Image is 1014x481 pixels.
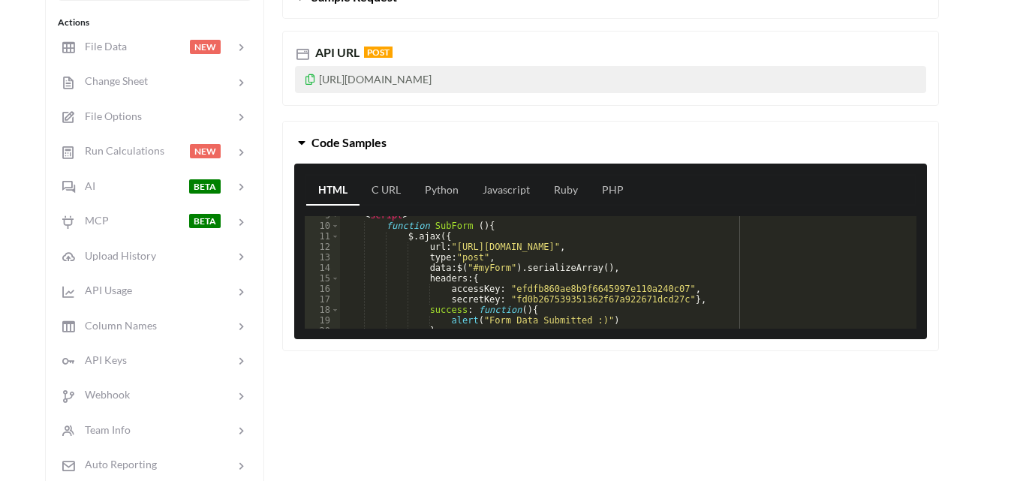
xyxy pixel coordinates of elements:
[76,74,148,87] span: Change Sheet
[312,45,360,59] span: API URL
[189,179,221,194] span: BETA
[190,144,221,158] span: NEW
[58,16,251,29] div: Actions
[305,305,340,315] div: 18
[305,273,340,284] div: 15
[542,176,590,206] a: Ruby
[76,388,130,401] span: Webhook
[364,47,393,58] span: POST
[76,144,164,157] span: Run Calculations
[283,122,938,164] button: Code Samples
[295,66,926,93] p: [URL][DOMAIN_NAME]
[306,176,360,206] a: HTML
[311,135,387,149] span: Code Samples
[76,319,157,332] span: Column Names
[305,252,340,263] div: 13
[76,179,95,192] span: AI
[76,40,127,53] span: File Data
[305,294,340,305] div: 17
[305,284,340,294] div: 16
[305,315,340,326] div: 19
[190,40,221,54] span: NEW
[189,214,221,228] span: BETA
[76,110,142,122] span: File Options
[305,231,340,242] div: 11
[76,353,127,366] span: API Keys
[76,249,156,262] span: Upload History
[305,326,340,336] div: 20
[413,176,471,206] a: Python
[76,214,109,227] span: MCP
[471,176,542,206] a: Javascript
[76,284,132,296] span: API Usage
[305,221,340,231] div: 10
[590,176,636,206] a: PHP
[360,176,413,206] a: C URL
[305,263,340,273] div: 14
[305,242,340,252] div: 12
[76,458,157,470] span: Auto Reporting
[76,423,131,436] span: Team Info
